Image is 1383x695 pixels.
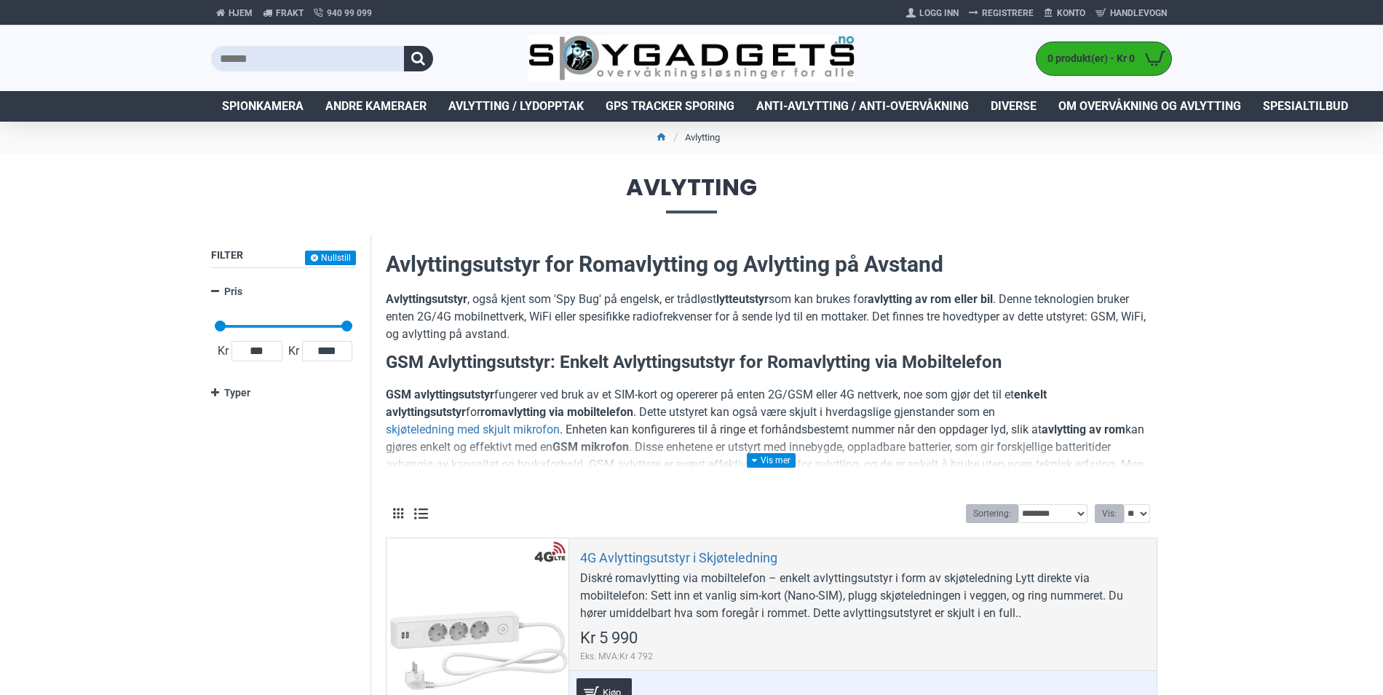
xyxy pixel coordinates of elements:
[211,380,356,406] a: Typer
[606,98,734,115] span: GPS Tracker Sporing
[386,291,1157,343] p: , også kjent som 'Spy Bug' på engelsk, er trådløst som kan brukes for . Denne teknologien bruker ...
[580,650,653,663] span: Eks. MVA:Kr 4 792
[448,98,584,115] span: Avlytting / Lydopptak
[276,7,304,20] span: Frakt
[1095,504,1124,523] label: Vis:
[580,549,777,566] a: 4G Avlyttingsutstyr i Skjøteledning
[325,98,427,115] span: Andre kameraer
[211,279,356,305] a: Pris
[982,7,1034,20] span: Registrere
[386,292,467,306] strong: Avlyttingsutstyr
[552,440,629,454] strong: GSM mikrofon
[327,7,372,20] span: 940 99 099
[1039,1,1090,25] a: Konto
[437,91,595,122] a: Avlytting / Lydopptak
[211,91,314,122] a: Spionkamera
[386,388,1047,419] strong: enkelt avlyttingsutstyr
[1252,91,1359,122] a: Spesialtilbud
[215,342,231,360] span: Kr
[1037,51,1138,66] span: 0 produkt(er) - Kr 0
[305,251,356,265] button: Nullstill
[314,91,437,122] a: Andre kameraer
[229,7,253,20] span: Hjem
[580,630,638,646] span: Kr 5 990
[1263,98,1348,115] span: Spesialtilbud
[480,405,633,419] strong: romavlytting via mobiltelefon
[756,98,969,115] span: Anti-avlytting / Anti-overvåkning
[580,570,1146,622] div: Diskré romavlytting via mobiltelefon – enkelt avlyttingsutstyr i form av skjøteledning Lytt direk...
[211,176,1172,213] span: Avlytting
[868,292,993,306] strong: avlytting av rom eller bil
[386,249,1157,280] h2: Avlyttingsutstyr for Romavlytting og Avlytting på Avstand
[386,388,494,401] strong: GSM avlyttingsutstyr
[991,98,1037,115] span: Diverse
[1042,423,1125,436] strong: avlytting av rom
[716,292,769,306] strong: lytteutstyr
[745,91,980,122] a: Anti-avlytting / Anti-overvåkning
[222,98,304,115] span: Spionkamera
[1058,98,1241,115] span: Om overvåkning og avlytting
[386,386,1157,491] p: fungerer ved bruk av et SIM-kort og opererer på enten 2G/GSM eller 4G nettverk, noe som gjør det ...
[528,35,855,82] img: SpyGadgets.no
[1110,7,1167,20] span: Handlevogn
[919,7,959,20] span: Logg Inn
[901,1,964,25] a: Logg Inn
[285,342,302,360] span: Kr
[386,421,560,439] a: skjøteledning med skjult mikrofon
[1037,42,1171,75] a: 0 produkt(er) - Kr 0
[1047,91,1252,122] a: Om overvåkning og avlytting
[1090,1,1172,25] a: Handlevogn
[211,249,243,261] span: Filter
[386,350,1157,375] h3: GSM Avlyttingsutstyr: Enkelt Avlyttingsutstyr for Romavlytting via Mobiltelefon
[1057,7,1085,20] span: Konto
[980,91,1047,122] a: Diverse
[966,504,1018,523] label: Sortering:
[964,1,1039,25] a: Registrere
[595,91,745,122] a: GPS Tracker Sporing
